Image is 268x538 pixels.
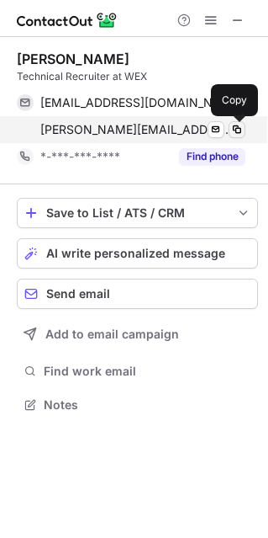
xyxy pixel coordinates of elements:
span: AI write personalized message [46,247,225,260]
span: [EMAIL_ADDRESS][DOMAIN_NAME] [40,95,233,110]
button: save-profile-one-click [17,198,258,228]
div: [PERSON_NAME] [17,51,129,67]
img: ContactOut v5.3.10 [17,10,118,30]
span: Send email [46,287,110,301]
span: Notes [44,397,251,413]
button: Add to email campaign [17,319,258,349]
span: [PERSON_NAME][EMAIL_ADDRESS][PERSON_NAME][DOMAIN_NAME] [40,122,233,137]
button: Send email [17,279,258,309]
button: Find work email [17,360,258,383]
button: Notes [17,393,258,417]
div: Save to List / ATS / CRM [46,206,229,220]
span: Add to email campaign [45,328,179,341]
div: Technical Recruiter at WEX [17,69,258,84]
button: Reveal Button [179,148,245,165]
span: Find work email [44,364,251,379]
button: AI write personalized message [17,238,258,269]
